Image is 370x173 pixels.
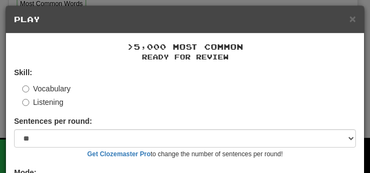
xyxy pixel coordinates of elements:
[22,83,70,94] label: Vocabulary
[14,14,356,25] h5: Play
[349,13,356,24] button: Close
[14,68,32,77] strong: Skill:
[87,150,151,158] a: Get Clozemaster Pro
[14,52,356,62] small: Ready for Review
[22,85,29,92] input: Vocabulary
[14,150,356,159] small: to change the number of sentences per round!
[349,12,356,25] span: ×
[14,116,92,127] label: Sentences per round:
[22,99,29,106] input: Listening
[127,42,243,51] span: >5,000 Most Common
[22,97,63,108] label: Listening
